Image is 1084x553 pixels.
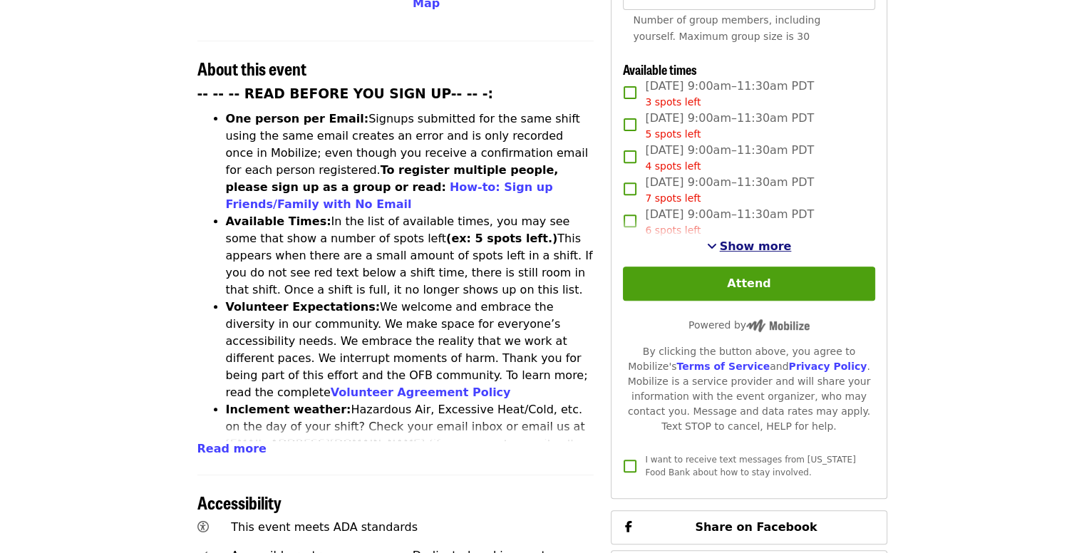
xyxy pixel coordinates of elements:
span: Number of group members, including yourself. Maximum group size is 30 [633,14,820,42]
span: Read more [197,442,267,455]
span: 3 spots left [645,96,701,108]
span: Share on Facebook [695,520,817,534]
button: See more timeslots [707,238,792,255]
div: By clicking the button above, you agree to Mobilize's and . Mobilize is a service provider and wi... [623,344,874,434]
button: Read more [197,440,267,458]
span: 6 spots left [645,224,701,236]
strong: -- -- -- READ BEFORE YOU SIGN UP-- -- -: [197,86,494,101]
span: [DATE] 9:00am–11:30am PDT [645,174,814,206]
a: How-to: Sign up Friends/Family with No Email [226,180,553,211]
span: Powered by [688,319,810,331]
strong: (ex: 5 spots left.) [446,232,557,245]
i: universal-access icon [197,520,209,534]
span: Available times [623,60,697,78]
strong: Inclement weather: [226,403,351,416]
span: 5 spots left [645,128,701,140]
span: Show more [720,239,792,253]
li: Hazardous Air, Excessive Heat/Cold, etc. on the day of your shift? Check your email inbox or emai... [226,401,594,487]
a: Privacy Policy [788,361,867,372]
span: [DATE] 9:00am–11:30am PDT [645,110,814,142]
strong: One person per Email: [226,112,369,125]
button: Attend [623,267,874,301]
span: This event meets ADA standards [231,520,418,534]
button: Share on Facebook [611,510,887,544]
strong: Available Times: [226,215,331,228]
li: Signups submitted for the same shift using the same email creates an error and is only recorded o... [226,110,594,213]
span: 7 spots left [645,192,701,204]
li: In the list of available times, you may see some that show a number of spots left This appears wh... [226,213,594,299]
li: We welcome and embrace the diversity in our community. We make space for everyone’s accessibility... [226,299,594,401]
span: Accessibility [197,490,282,515]
span: [DATE] 9:00am–11:30am PDT [645,206,814,238]
span: 4 spots left [645,160,701,172]
span: About this event [197,56,306,81]
img: Powered by Mobilize [746,319,810,332]
strong: To register multiple people, please sign up as a group or read: [226,163,559,194]
strong: Volunteer Expectations: [226,300,381,314]
span: [DATE] 9:00am–11:30am PDT [645,142,814,174]
span: [DATE] 9:00am–11:30am PDT [645,78,814,110]
a: Volunteer Agreement Policy [331,386,511,399]
a: Terms of Service [676,361,770,372]
span: I want to receive text messages from [US_STATE] Food Bank about how to stay involved. [645,455,855,477]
